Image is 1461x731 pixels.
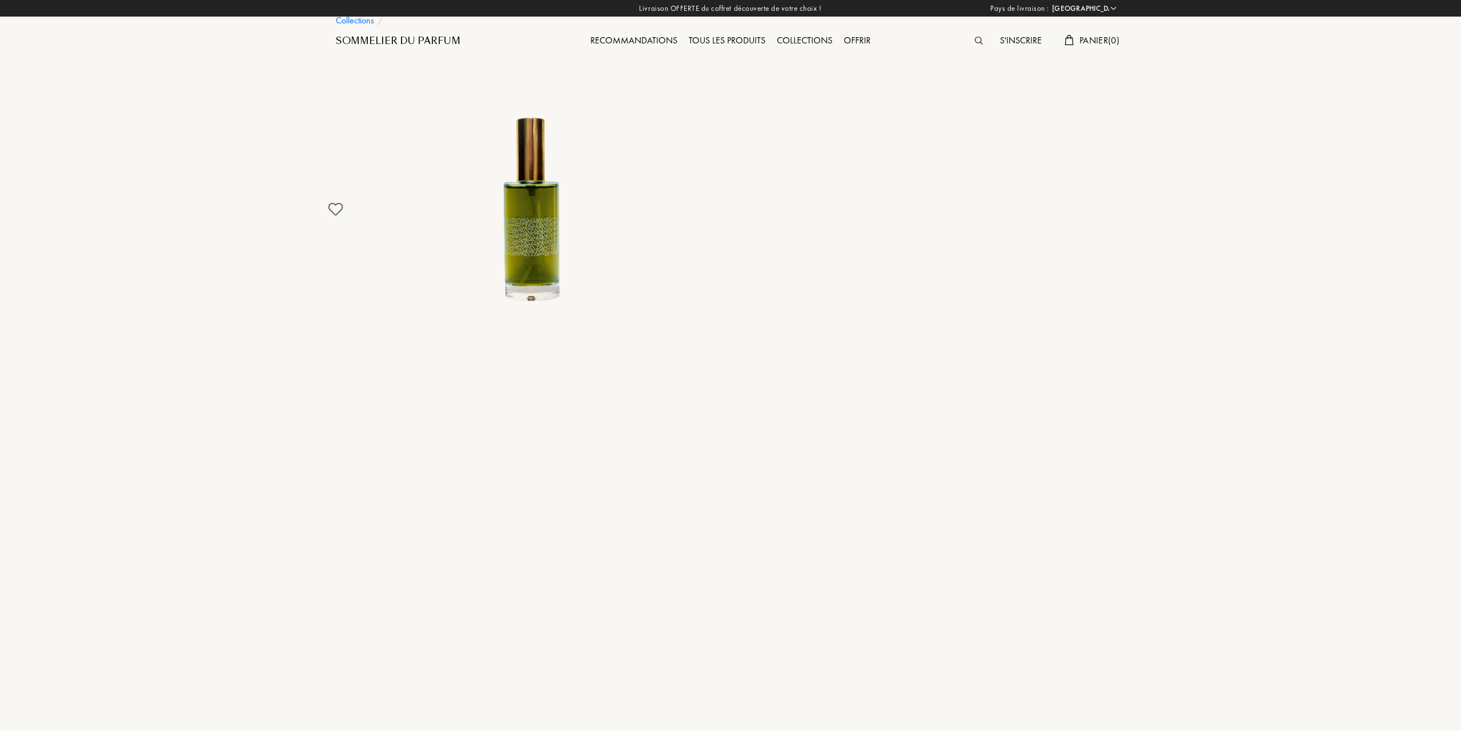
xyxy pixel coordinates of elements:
[316,189,356,229] img: no_like_p.png
[683,34,771,49] div: Tous les produits
[994,34,1047,49] div: S'inscrire
[585,34,683,46] a: Recommandations
[771,34,838,46] a: Collections
[838,34,876,49] div: Offrir
[994,34,1047,46] a: S'inscrire
[1079,34,1119,46] span: Panier ( 0 )
[1065,35,1074,45] img: cart.svg
[585,34,683,49] div: Recommandations
[975,37,983,45] img: search_icn.svg
[838,34,876,46] a: Offrir
[336,34,460,48] a: Sommelier du Parfum
[771,34,838,49] div: Collections
[683,34,771,46] a: Tous les produits
[419,95,648,323] img: undefined undefined
[990,3,1049,14] span: Pays de livraison :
